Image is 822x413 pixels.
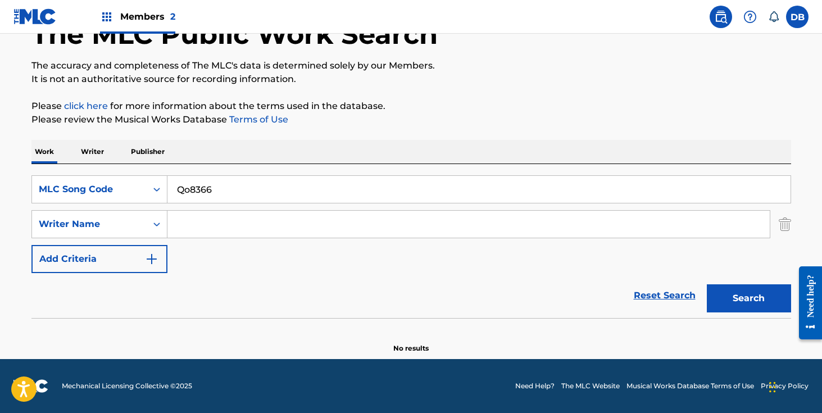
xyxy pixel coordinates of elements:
img: Delete Criterion [779,210,791,238]
p: Please review the Musical Works Database [31,113,791,126]
button: Search [707,284,791,312]
a: Public Search [710,6,732,28]
a: Privacy Policy [761,381,809,391]
p: Publisher [128,140,168,164]
p: No results [393,330,429,353]
div: Drag [769,370,776,404]
p: The accuracy and completeness of The MLC's data is determined solely by our Members. [31,59,791,72]
span: Mechanical Licensing Collective © 2025 [62,381,192,391]
p: Writer [78,140,107,164]
img: 9d2ae6d4665cec9f34b9.svg [145,252,158,266]
iframe: Chat Widget [766,359,822,413]
img: logo [13,379,48,393]
img: search [714,10,728,24]
a: Terms of Use [227,114,288,125]
a: Need Help? [515,381,555,391]
p: Please for more information about the terms used in the database. [31,99,791,113]
a: Reset Search [628,283,701,308]
iframe: Resource Center [791,258,822,348]
span: 2 [170,11,175,22]
img: MLC Logo [13,8,57,25]
h1: The MLC Public Work Search [31,17,438,51]
a: The MLC Website [561,381,620,391]
p: It is not an authoritative source for recording information. [31,72,791,86]
form: Search Form [31,175,791,318]
a: Musical Works Database Terms of Use [626,381,754,391]
div: Help [739,6,761,28]
p: Work [31,140,57,164]
div: Notifications [768,11,779,22]
div: Writer Name [39,217,140,231]
div: MLC Song Code [39,183,140,196]
div: User Menu [786,6,809,28]
a: click here [64,101,108,111]
button: Add Criteria [31,245,167,273]
span: Members [120,10,175,23]
img: help [743,10,757,24]
img: Top Rightsholders [100,10,113,24]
